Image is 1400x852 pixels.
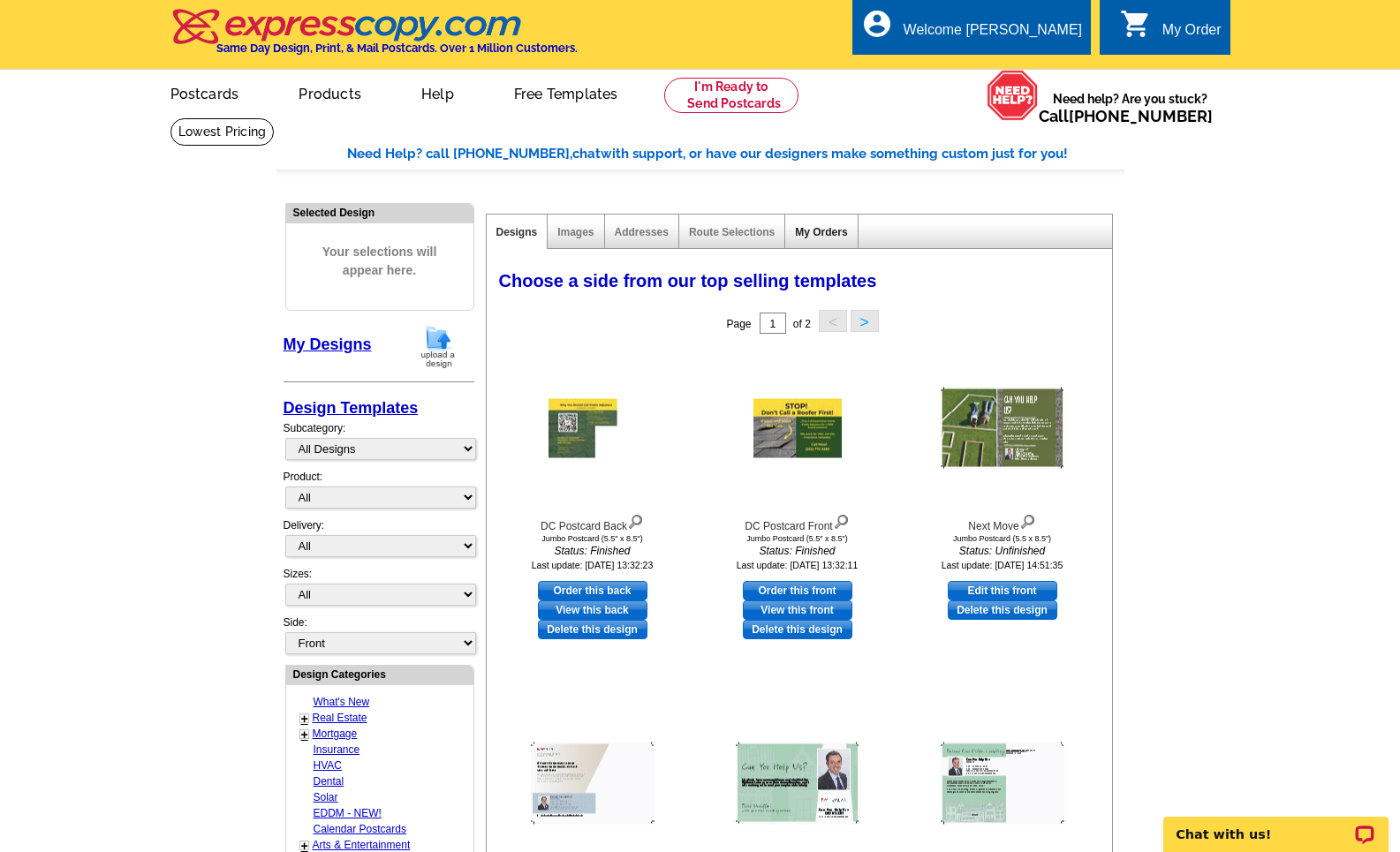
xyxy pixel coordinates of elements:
[793,318,811,330] span: of 2
[499,271,877,290] span: Choose a side from our top selling templates
[531,743,655,825] img: Next Move
[743,581,852,600] a: use this design
[1152,796,1400,852] iframe: LiveChat chat widget
[689,226,775,238] a: Route Selections
[496,510,690,534] div: DC Postcard Back
[284,399,419,417] a: Design Templates
[743,600,852,620] a: View this front
[948,581,1057,600] a: use this design
[1162,22,1222,47] div: My Order
[538,600,647,620] a: View this back
[549,399,637,458] img: DC Postcard Back
[538,620,647,639] a: Delete this design
[819,310,847,332] button: <
[301,712,308,726] a: +
[314,743,360,756] a: Insurance
[314,807,382,819] a: EDDM - NEW!
[905,510,1100,534] div: Next Move
[905,534,1100,543] div: Jumbo Postcard (5.5 x 8.5")
[301,728,308,742] a: +
[1120,19,1222,41] a: shopping_cart My Order
[314,823,406,835] a: Calendar Postcards
[833,510,850,530] img: view design details
[700,510,895,534] div: DC Postcard Front
[496,226,538,238] a: Designs
[627,510,644,530] img: view design details
[538,581,647,600] a: use this design
[142,72,268,113] a: Postcards
[486,72,647,113] a: Free Templates
[393,72,482,113] a: Help
[284,566,474,614] div: Sizes:
[753,399,842,458] img: DC Postcard Front
[948,600,1057,620] a: Delete this design
[572,146,601,162] span: chat
[1039,90,1222,125] span: Need help? Are you stuck?
[987,70,1039,121] img: help
[861,8,893,40] i: account_circle
[284,614,474,656] div: Side:
[270,72,390,113] a: Products
[904,22,1082,47] div: Welcome [PERSON_NAME]
[314,775,344,788] a: Dental
[532,560,654,570] small: Last update: [DATE] 13:32:23
[313,712,367,724] a: Real Estate
[313,839,411,851] a: Arts & Entertainment
[347,144,1124,164] div: Need Help? call [PHONE_NUMBER], with support, or have our designers make something custom just fo...
[743,620,852,639] a: Delete this design
[313,728,358,740] a: Mortgage
[737,560,859,570] small: Last update: [DATE] 13:32:11
[284,336,372,353] a: My Designs
[415,324,461,369] img: upload-design
[284,517,474,566] div: Delivery:
[615,226,669,238] a: Addresses
[1039,107,1213,125] span: Call
[496,534,690,543] div: Jumbo Postcard (5.5" x 8.5")
[314,791,338,803] a: Solar
[700,534,895,543] div: Jumbo Postcard (5.5" x 8.5")
[496,543,690,559] i: Status: Finished
[557,226,594,238] a: Images
[284,469,474,517] div: Product:
[942,560,1063,570] small: Last update: [DATE] 14:51:35
[1069,107,1213,125] a: [PHONE_NUMBER]
[726,318,751,330] span: Page
[700,543,895,559] i: Status: Finished
[299,225,460,298] span: Your selections will appear here.
[170,21,578,55] a: Same Day Design, Print, & Mail Postcards. Over 1 Million Customers.
[795,226,847,238] a: My Orders
[284,420,474,469] div: Subcategory:
[941,388,1064,470] img: Next Move
[286,666,473,682] div: Design Categories
[941,743,1064,825] img: NewAgent Neighborhood Friend
[216,41,578,55] h4: Same Day Design, Print, & Mail Postcards. Over 1 Million Customers.
[905,543,1100,559] i: Status: Unfinished
[1120,8,1152,40] i: shopping_cart
[314,759,342,772] a: HVAC
[736,743,859,825] img: NewAgent Neighborhood Friend
[314,696,370,708] a: What's New
[1019,510,1036,530] img: view design details
[851,310,879,332] button: >
[286,204,473,221] div: Selected Design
